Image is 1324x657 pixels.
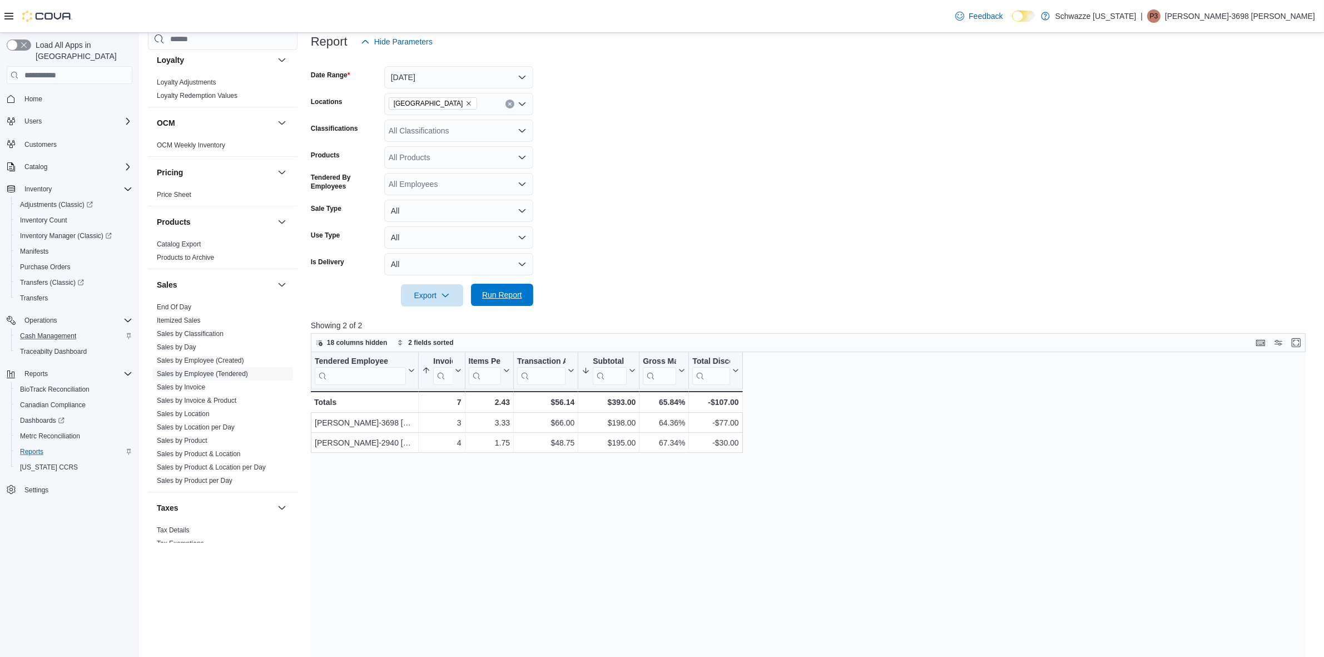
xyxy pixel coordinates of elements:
[275,116,289,130] button: OCM
[24,117,42,126] span: Users
[157,78,216,87] span: Loyalty Adjustments
[582,357,636,385] button: Subtotal
[468,396,510,409] div: 2.43
[20,182,132,196] span: Inventory
[16,329,132,343] span: Cash Management
[24,162,47,171] span: Catalog
[20,416,65,425] span: Dashboards
[24,486,48,495] span: Settings
[1254,336,1267,349] button: Keyboard shortcuts
[517,357,566,385] div: Transaction Average
[582,416,636,429] div: $198.00
[16,229,116,243] a: Inventory Manager (Classic)
[20,432,80,441] span: Metrc Reconciliation
[1147,9,1161,23] div: Pedro-3698 Salazar
[311,320,1316,331] p: Showing 2 of 2
[157,343,196,351] a: Sales by Day
[148,238,297,269] div: Products
[327,338,388,347] span: 18 columns hidden
[517,416,574,429] div: $66.00
[157,317,201,324] a: Itemized Sales
[20,92,132,106] span: Home
[692,396,738,409] div: -$107.00
[16,383,132,396] span: BioTrack Reconciliation
[16,414,69,427] a: Dashboards
[11,344,137,359] button: Traceabilty Dashboard
[157,330,224,338] a: Sales by Classification
[157,316,201,325] span: Itemized Sales
[384,253,533,275] button: All
[11,290,137,306] button: Transfers
[157,356,244,365] span: Sales by Employee (Created)
[315,416,415,429] div: [PERSON_NAME]-3698 [PERSON_NAME]
[7,86,132,527] nav: Complex example
[384,66,533,88] button: [DATE]
[16,445,132,458] span: Reports
[157,141,225,149] a: OCM Weekly Inventory
[24,185,52,194] span: Inventory
[157,370,248,378] a: Sales by Employee (Tendered)
[311,204,341,213] label: Sale Type
[16,461,82,474] a: [US_STATE] CCRS
[1165,9,1315,23] p: [PERSON_NAME]-3698 [PERSON_NAME]
[157,329,224,338] span: Sales by Classification
[157,240,201,249] span: Catalog Export
[157,526,190,534] a: Tax Details
[157,476,232,485] span: Sales by Product per Day
[16,461,132,474] span: Washington CCRS
[20,314,132,327] span: Operations
[593,357,627,367] div: Subtotal
[517,436,574,449] div: $48.75
[20,401,86,409] span: Canadian Compliance
[16,245,132,258] span: Manifests
[16,214,132,227] span: Inventory Count
[384,200,533,222] button: All
[157,463,266,472] span: Sales by Product & Location per Day
[157,477,232,485] a: Sales by Product per Day
[11,413,137,428] a: Dashboards
[11,428,137,444] button: Metrc Reconciliation
[20,231,112,240] span: Inventory Manager (Classic)
[157,55,184,66] h3: Loyalty
[2,159,137,175] button: Catalog
[518,180,527,189] button: Open list of options
[2,366,137,382] button: Reports
[275,501,289,515] button: Taxes
[433,357,452,385] div: Invoices Sold
[20,463,78,472] span: [US_STATE] CCRS
[16,198,132,211] span: Adjustments (Classic)
[20,182,56,196] button: Inventory
[518,100,527,108] button: Open list of options
[157,409,210,418] span: Sales by Location
[692,357,730,367] div: Total Discount
[16,383,94,396] a: BioTrack Reconciliation
[148,188,297,206] div: Pricing
[20,160,52,174] button: Catalog
[275,166,289,179] button: Pricing
[433,357,452,367] div: Invoices Sold
[315,357,415,385] button: Tendered Employee
[643,357,685,385] button: Gross Margin
[20,314,62,327] button: Operations
[157,167,183,178] h3: Pricing
[157,539,204,548] span: Tax Exemptions
[374,36,433,47] span: Hide Parameters
[157,216,273,228] button: Products
[643,357,676,385] div: Gross Margin
[20,92,47,106] a: Home
[11,460,137,475] button: [US_STATE] CCRS
[505,100,514,108] button: Clear input
[20,367,52,381] button: Reports
[11,328,137,344] button: Cash Management
[20,200,93,209] span: Adjustments (Classic)
[468,436,510,449] div: 1.75
[16,245,53,258] a: Manifests
[16,229,132,243] span: Inventory Manager (Classic)
[11,275,137,290] a: Transfers (Classic)
[157,540,204,547] a: Tax Exemptions
[593,357,627,385] div: Subtotal
[275,215,289,229] button: Products
[20,483,132,497] span: Settings
[20,367,132,381] span: Reports
[518,153,527,162] button: Open list of options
